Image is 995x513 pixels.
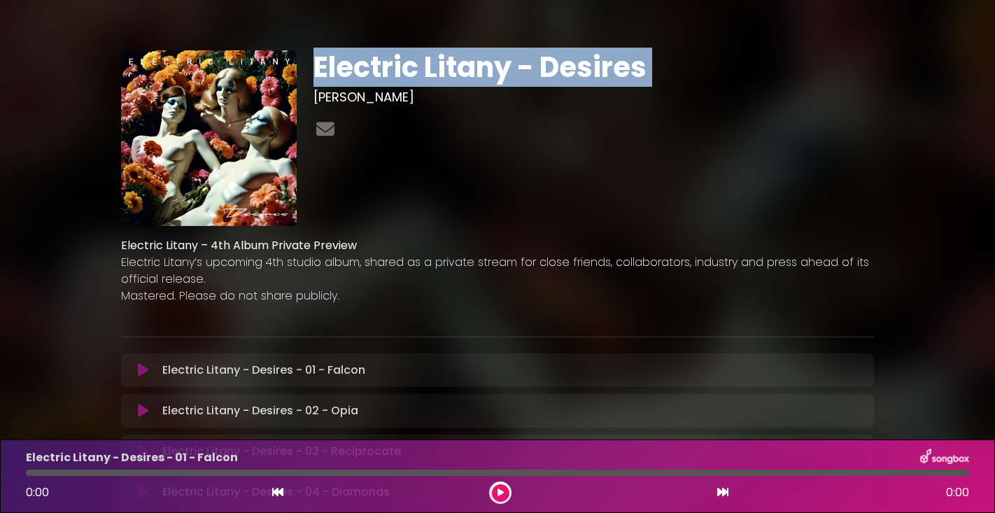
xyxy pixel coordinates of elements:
[946,484,969,501] span: 0:00
[26,484,49,500] span: 0:00
[26,449,238,466] p: Electric Litany - Desires - 01 - Falcon
[162,362,365,379] p: Electric Litany - Desires - 01 - Falcon
[313,90,874,105] h3: [PERSON_NAME]
[162,402,358,419] p: Electric Litany - Desires - 02 - Opia
[121,288,874,304] p: Mastered. Please do not share publicly.
[313,50,874,84] h1: Electric Litany - Desires
[121,254,874,288] p: Electric Litany’s upcoming 4th studio album, shared as a private stream for close friends, collab...
[920,449,969,467] img: songbox-logo-white.png
[121,237,357,253] strong: Electric Litany – 4th Album Private Preview
[121,50,297,226] img: 2KkT0QSSO3DZ5MZq4ndg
